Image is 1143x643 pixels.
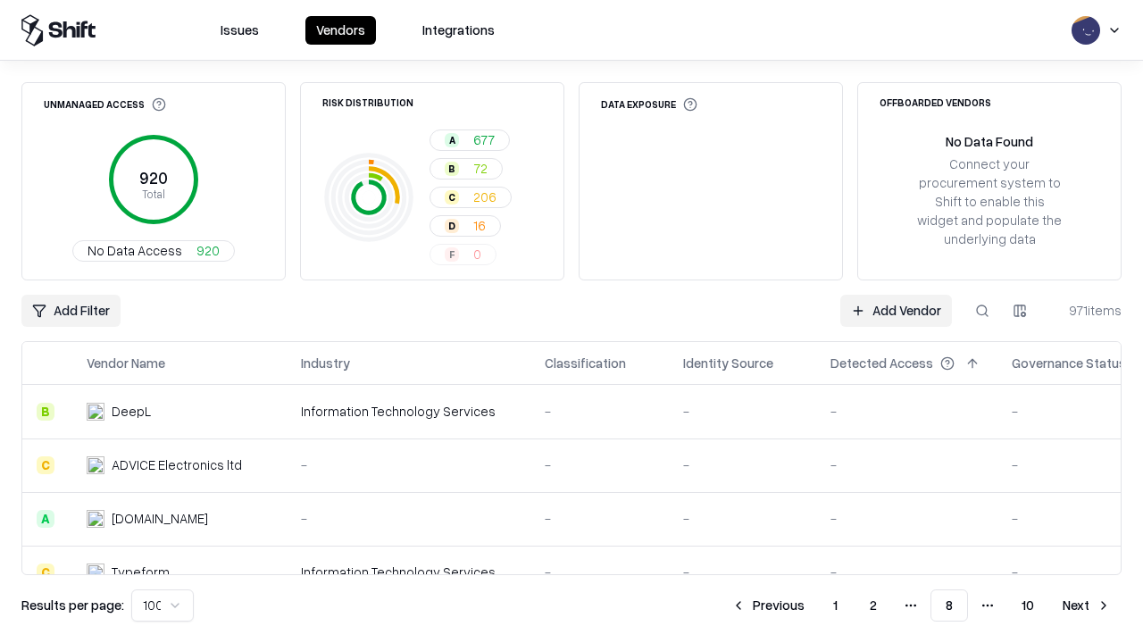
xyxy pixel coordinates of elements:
div: Typeform [112,563,170,581]
div: D [445,219,459,233]
div: - [545,402,655,421]
div: Governance Status [1012,354,1126,372]
nav: pagination [721,589,1122,622]
p: Results per page: [21,596,124,614]
button: Vendors [305,16,376,45]
div: - [830,509,983,528]
div: - [545,563,655,581]
div: Detected Access [830,354,933,372]
span: 206 [473,188,496,206]
div: Unmanaged Access [44,97,166,112]
button: Add Filter [21,295,121,327]
span: 677 [473,130,495,149]
div: 971 items [1050,301,1122,320]
span: 72 [473,159,488,178]
img: Typeform [87,564,104,581]
div: Identity Source [683,354,773,372]
button: 10 [1007,589,1048,622]
div: Vendor Name [87,354,165,372]
div: A [37,510,54,528]
div: Risk Distribution [322,97,413,107]
div: C [37,564,54,581]
div: - [683,402,802,421]
div: Offboarded Vendors [880,97,991,107]
div: Connect your procurement system to Shift to enable this widget and populate the underlying data [915,154,1064,249]
tspan: Total [142,187,165,201]
div: - [301,509,516,528]
button: Previous [721,589,815,622]
button: 1 [819,589,852,622]
button: D16 [430,215,501,237]
button: No Data Access920 [72,240,235,262]
div: - [545,509,655,528]
div: Information Technology Services [301,402,516,421]
button: Issues [210,16,270,45]
button: Next [1052,589,1122,622]
div: Industry [301,354,350,372]
img: ADVICE Electronics ltd [87,456,104,474]
div: A [445,133,459,147]
button: 2 [855,589,891,622]
div: Information Technology Services [301,563,516,581]
div: - [545,455,655,474]
div: [DOMAIN_NAME] [112,509,208,528]
div: - [830,455,983,474]
img: DeepL [87,403,104,421]
div: - [830,563,983,581]
div: - [683,563,802,581]
span: No Data Access [88,241,182,260]
button: C206 [430,187,512,208]
div: Classification [545,354,626,372]
div: - [683,455,802,474]
div: - [301,455,516,474]
img: cybersafe.co.il [87,510,104,528]
div: - [683,509,802,528]
div: ADVICE Electronics ltd [112,455,242,474]
button: A677 [430,129,510,151]
button: 8 [930,589,968,622]
div: Data Exposure [601,97,697,112]
div: DeepL [112,402,151,421]
div: B [37,403,54,421]
div: C [445,190,459,205]
button: B72 [430,158,503,180]
div: C [37,456,54,474]
span: 920 [196,241,220,260]
a: Add Vendor [840,295,952,327]
div: B [445,162,459,176]
button: Integrations [412,16,505,45]
div: No Data Found [946,132,1033,151]
div: - [830,402,983,421]
span: 16 [473,216,486,235]
tspan: 920 [139,168,168,188]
